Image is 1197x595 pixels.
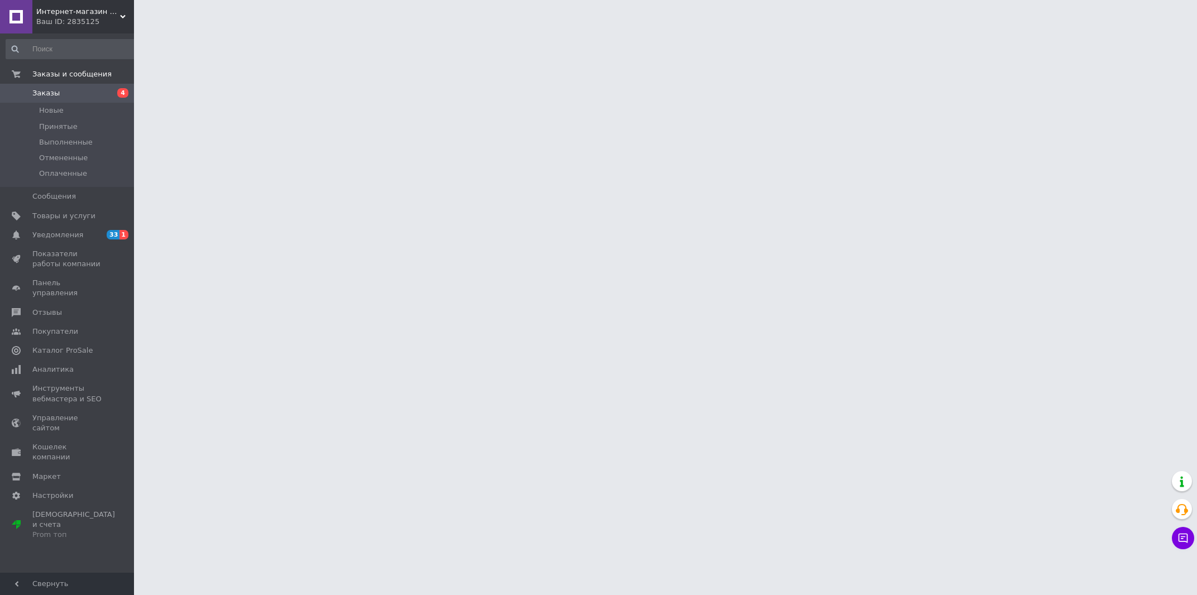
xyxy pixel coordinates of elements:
span: Новые [39,105,64,116]
span: Управление сайтом [32,413,103,433]
span: 33 [107,230,119,239]
span: Настройки [32,491,73,501]
span: 4 [117,88,128,98]
span: Отзывы [32,308,62,318]
span: Товары и услуги [32,211,95,221]
span: Отмененные [39,153,88,163]
span: [DEMOGRAPHIC_DATA] и счета [32,510,115,540]
span: Каталог ProSale [32,346,93,356]
span: Инструменты вебмастера и SEO [32,383,103,404]
span: Покупатели [32,327,78,337]
span: Интернет-магазин Fantasticshop [36,7,120,17]
span: Заказы и сообщения [32,69,112,79]
span: 1 [119,230,128,239]
div: Ваш ID: 2835125 [36,17,134,27]
div: Prom топ [32,530,115,540]
span: Показатели работы компании [32,249,103,269]
span: Аналитика [32,364,74,375]
span: Оплаченные [39,169,87,179]
span: Сообщения [32,191,76,201]
input: Поиск [6,39,139,59]
span: Принятые [39,122,78,132]
span: Уведомления [32,230,83,240]
span: Панель управления [32,278,103,298]
span: Заказы [32,88,60,98]
span: Кошелек компании [32,442,103,462]
span: Маркет [32,472,61,482]
span: Выполненные [39,137,93,147]
button: Чат с покупателем [1172,527,1194,549]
